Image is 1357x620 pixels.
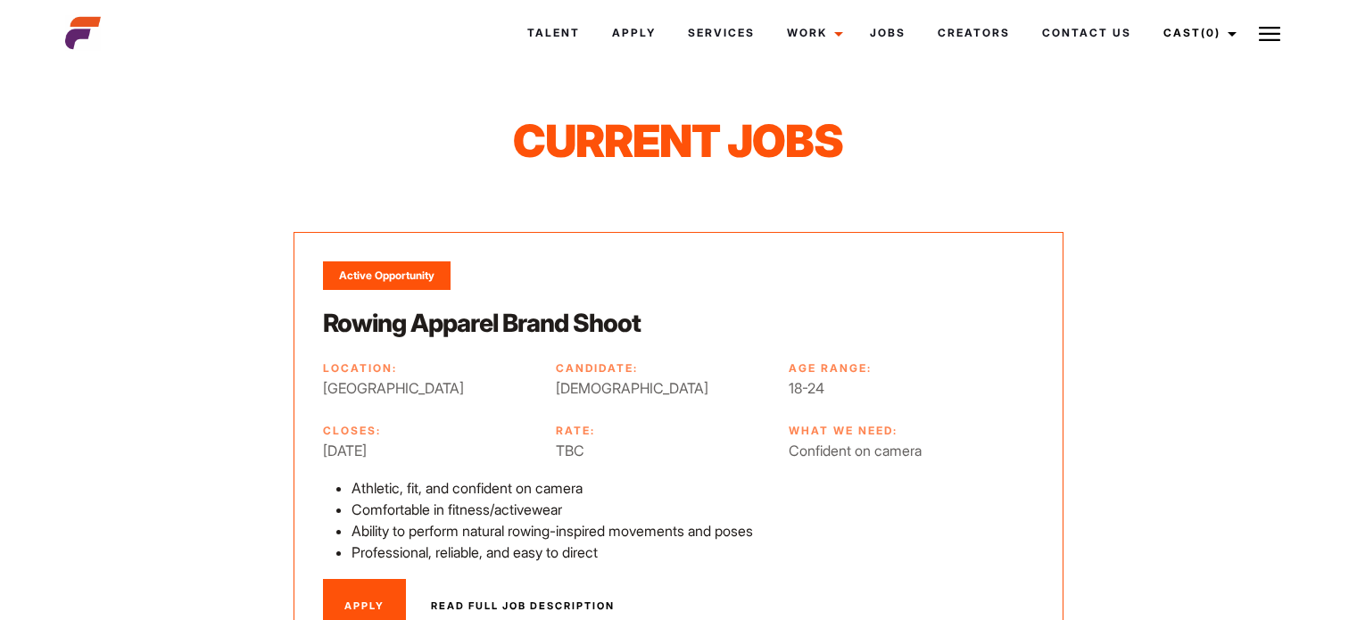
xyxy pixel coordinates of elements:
p: Comfortable in fitness/activewear [352,499,1034,520]
a: Creators [922,9,1026,57]
span: [DATE] [323,440,536,461]
span: Confident on camera [789,440,1002,461]
a: Jobs [854,9,922,57]
strong: Age Range: [789,361,872,375]
strong: Location: [323,361,397,375]
p: Athletic, fit, and confident on camera [352,477,1034,499]
a: Talent [511,9,596,57]
strong: Candidate: [556,361,638,375]
span: TBC [556,440,769,461]
div: Active Opportunity [323,261,451,290]
a: Services [672,9,771,57]
p: Ability to perform natural rowing-inspired movements and poses [352,520,1034,541]
h1: Current Jobs [325,114,1031,168]
a: Work [771,9,854,57]
span: (0) [1201,26,1220,39]
strong: Closes: [323,424,381,437]
a: Cast(0) [1147,9,1247,57]
strong: What We Need: [789,424,898,437]
strong: Rate: [556,424,595,437]
h2: Rowing Apparel Brand Shoot [323,306,1034,340]
span: [GEOGRAPHIC_DATA] [323,377,536,399]
img: Burger icon [1259,23,1280,45]
img: cropped-aefm-brand-fav-22-square.png [65,15,101,51]
a: Apply [596,9,672,57]
span: 18-24 [789,377,1002,399]
a: Contact Us [1026,9,1147,57]
p: Professional, reliable, and easy to direct [352,541,1034,563]
span: [DEMOGRAPHIC_DATA] [556,377,769,399]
